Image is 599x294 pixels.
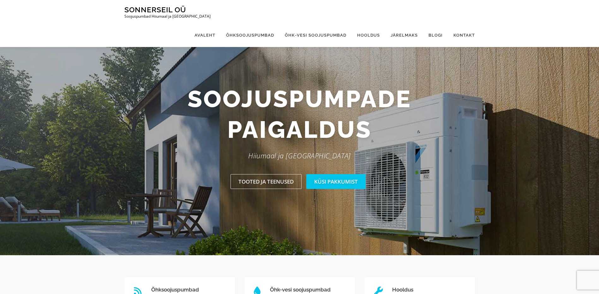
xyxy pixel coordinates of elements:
a: Õhksoojuspumbad [221,23,279,47]
p: Soojuspumbad Hiiumaal ja [GEOGRAPHIC_DATA] [124,14,211,19]
a: Hooldus [352,23,385,47]
a: Blogi [423,23,448,47]
a: Küsi pakkumist [306,174,366,189]
p: Hiiumaal ja [GEOGRAPHIC_DATA] [120,150,480,162]
h2: Soojuspumpade [120,84,480,145]
a: Sonnerseil OÜ [124,5,186,14]
a: Tooted ja teenused [231,174,302,189]
a: Kontakt [448,23,475,47]
a: Avaleht [189,23,221,47]
span: paigaldus [227,114,372,145]
a: Õhk-vesi soojuspumbad [279,23,352,47]
a: Järelmaks [385,23,423,47]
